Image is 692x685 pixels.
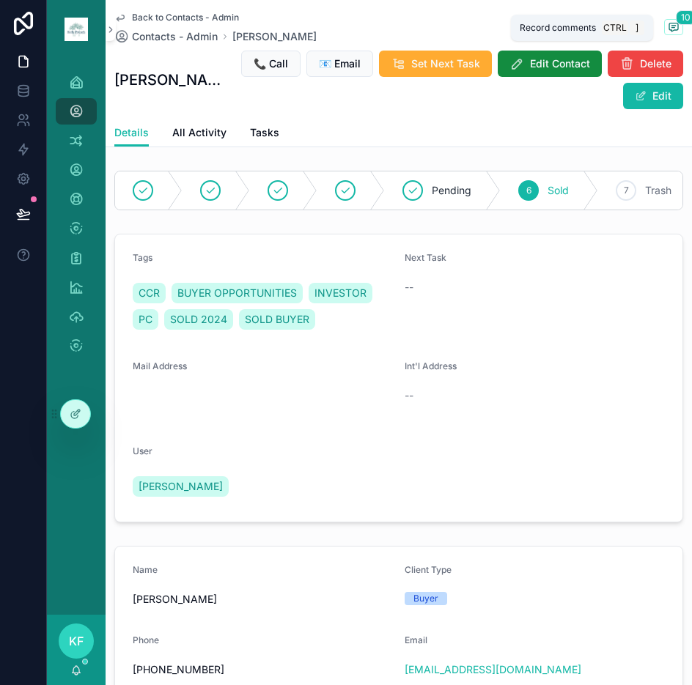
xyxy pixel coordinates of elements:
img: App logo [65,18,88,41]
span: -- [405,388,413,403]
span: User [133,445,152,456]
span: Next Task [405,252,446,263]
span: KF [69,632,84,650]
a: [PERSON_NAME] [232,29,317,44]
span: -- [405,280,413,295]
span: Client Type [405,564,452,575]
span: Trash [645,183,671,198]
span: PC [139,312,152,327]
span: INVESTOR [314,286,367,300]
button: 📧 Email [306,51,373,77]
span: Contacts - Admin [132,29,218,44]
a: [EMAIL_ADDRESS][DOMAIN_NAME] [405,662,581,677]
span: Set Next Task [411,56,480,71]
button: Edit Contact [498,51,602,77]
span: BUYER OPPORTUNITIES [177,286,297,300]
span: Name [133,564,158,575]
span: [PHONE_NUMBER] [133,662,393,677]
span: Delete [640,56,671,71]
a: SOLD BUYER [239,309,315,330]
span: ] [631,22,643,34]
a: Back to Contacts - Admin [114,12,239,23]
button: Edit [623,83,683,109]
h1: [PERSON_NAME] [114,70,221,90]
span: Tasks [250,125,279,140]
button: 10 [664,19,683,37]
span: SOLD 2024 [170,312,227,327]
span: 6 [526,185,531,196]
div: Buyer [413,592,438,605]
a: INVESTOR [309,283,372,303]
span: Pending [432,183,471,198]
a: BUYER OPPORTUNITIES [172,283,303,303]
span: Ctrl [602,21,628,35]
span: 📞 Call [254,56,288,71]
span: Mail Address [133,360,187,371]
span: Email [405,634,427,645]
span: Tags [133,252,152,263]
span: CCR [139,286,160,300]
button: Delete [608,51,683,77]
a: PC [133,309,158,330]
span: [PERSON_NAME] [139,479,223,494]
span: Details [114,125,149,140]
div: scrollable content [47,59,106,378]
a: All Activity [172,119,227,149]
a: [PERSON_NAME] [133,476,229,497]
a: CCR [133,283,166,303]
span: SOLD BUYER [245,312,309,327]
span: Edit Contact [530,56,590,71]
span: Back to Contacts - Admin [132,12,239,23]
span: Sold [548,183,569,198]
a: Contacts - Admin [114,29,218,44]
button: Set Next Task [379,51,492,77]
span: [PERSON_NAME] [133,592,393,607]
a: Tasks [250,119,279,149]
span: All Activity [172,125,227,140]
span: 7 [624,185,629,196]
span: 📧 Email [319,56,361,71]
span: Phone [133,634,159,645]
button: 📞 Call [241,51,301,77]
a: SOLD 2024 [164,309,233,330]
a: Details [114,119,149,147]
span: Int'l Address [405,360,457,371]
span: Record comments [520,22,596,34]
